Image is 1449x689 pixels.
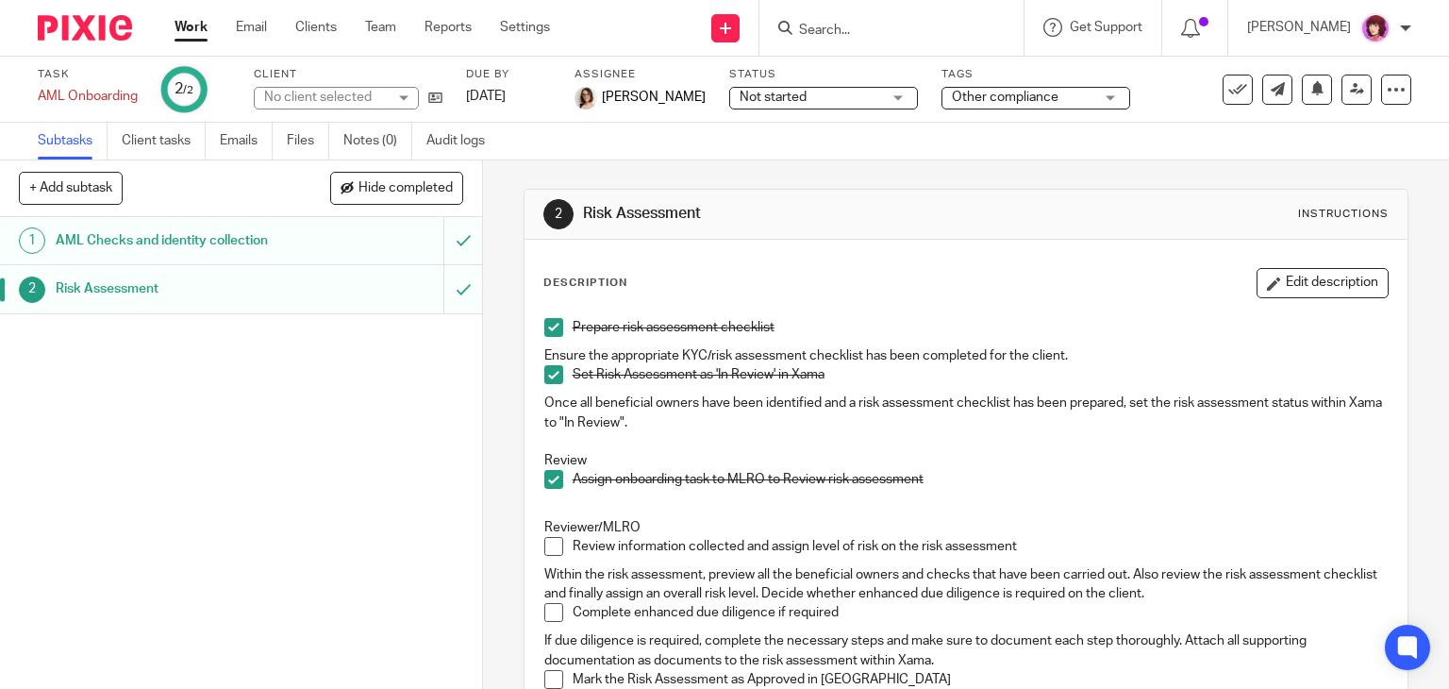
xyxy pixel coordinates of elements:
p: Within the risk assessment, preview all the beneficial owners and checks that have been carried o... [544,565,1389,604]
div: 2 [543,199,574,229]
a: Audit logs [426,123,499,160]
input: Search [797,23,967,40]
div: 2 [19,277,45,303]
a: Clients [295,18,337,37]
button: + Add subtask [19,172,123,204]
p: Reviewer/MLRO [544,518,1389,537]
div: 2 [175,78,193,100]
a: Notes (0) [343,123,412,160]
h1: Risk Assessment [56,275,302,303]
span: Other compliance [952,91,1058,104]
img: Pixie [38,15,132,41]
p: Prepare risk assessment checklist [573,318,1389,337]
a: Settings [500,18,550,37]
p: Set Risk Assessment as 'In Review' in Xama [573,365,1389,384]
span: Get Support [1070,21,1142,34]
p: [PERSON_NAME] [1247,18,1351,37]
a: Reports [425,18,472,37]
label: Client [254,67,442,82]
div: AML Onboarding [38,87,138,106]
label: Status [729,67,918,82]
div: No client selected [264,88,387,107]
span: Not started [740,91,807,104]
label: Due by [466,67,551,82]
a: Client tasks [122,123,206,160]
p: Assign onboarding task to MLRO to Review risk assessment [573,470,1389,489]
a: Email [236,18,267,37]
span: [PERSON_NAME] [602,88,706,107]
span: Hide completed [358,181,453,196]
small: /2 [183,85,193,95]
label: Assignee [575,67,706,82]
a: Team [365,18,396,37]
label: Task [38,67,138,82]
p: Complete enhanced due diligence if required [573,603,1389,622]
label: Tags [941,67,1130,82]
p: Mark the Risk Assessment as Approved in [GEOGRAPHIC_DATA] [573,670,1389,689]
img: Emma%20M%20Purple.png [1360,13,1391,43]
a: Work [175,18,208,37]
button: Edit description [1257,268,1389,298]
p: Review information collected and assign level of risk on the risk assessment [573,537,1389,556]
div: 1 [19,227,45,254]
a: Files [287,123,329,160]
p: Review [544,451,1389,470]
p: Ensure the appropriate KYC/risk assessment checklist has been completed for the client. [544,346,1389,365]
a: Subtasks [38,123,108,160]
img: Caroline%20-%20HS%20-%20LI.png [575,87,597,109]
span: [DATE] [466,90,506,103]
p: Description [543,276,627,291]
p: Once all beneficial owners have been identified and a risk assessment checklist has been prepared... [544,394,1389,432]
p: If due diligence is required, complete the necessary steps and make sure to document each step th... [544,631,1389,670]
h1: Risk Assessment [583,204,1006,224]
div: Instructions [1298,207,1389,222]
button: Hide completed [330,172,463,204]
h1: AML Checks and identity collection [56,227,302,255]
a: Emails [220,123,273,160]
